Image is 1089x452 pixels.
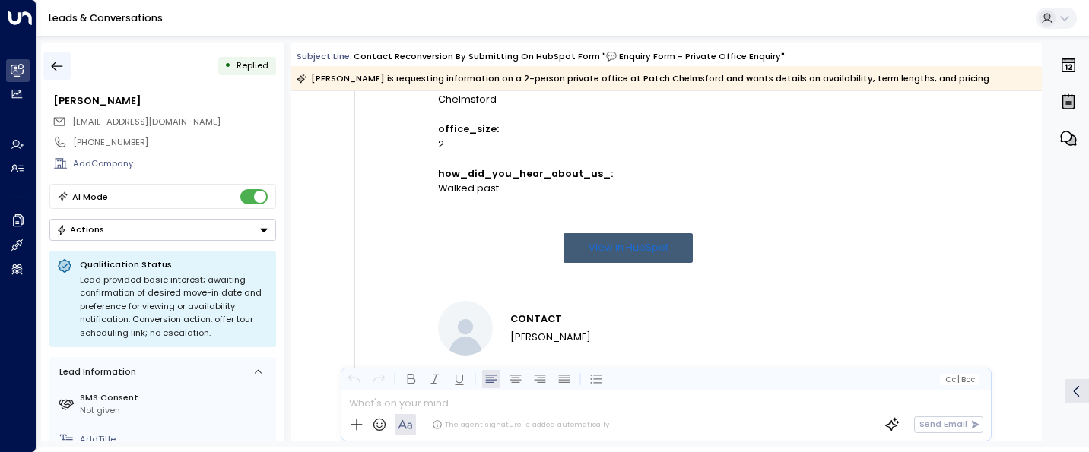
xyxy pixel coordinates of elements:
button: Redo [370,370,388,388]
button: Actions [49,219,276,241]
span: Replied [237,59,268,71]
span: | [957,375,960,384]
button: Undo [345,370,364,388]
p: Qualification Status [80,258,268,270]
div: Lead Information [55,365,136,378]
img: Elina Buldakova [438,301,493,356]
div: Not given [80,404,271,417]
h3: CONTACT [510,310,591,328]
div: Contact reconversion by submitting on HubSpot Form "💬 Enquiry Form - Private Office Enquiry" [354,50,785,63]
div: Button group with a nested menu [49,219,276,241]
span: Cc Bcc [945,375,975,384]
span: Subject Line: [297,50,352,62]
span: karagarcia2017@yahoo.com [72,115,221,128]
strong: how_did_you_hear_about_us_: [438,167,613,180]
button: Cc|Bcc [940,374,979,385]
a: Leads & Conversations [49,11,163,24]
div: AddTitle [80,433,271,446]
div: AddCompany [73,157,275,170]
a: View in HubSpot [564,233,693,263]
div: The agent signature is added automatically [432,419,609,430]
div: [PERSON_NAME] [53,93,275,108]
div: Actions [56,224,104,235]
div: [PERSON_NAME] is requesting information on a 2-person private office at Patch Chelmsford and want... [297,71,989,86]
div: Lead provided basic interest; awaiting confirmation of desired move-in date and preference for vi... [80,273,268,340]
strong: office_size: [438,122,499,135]
li: [PERSON_NAME] [510,328,591,346]
label: SMS Consent [80,391,271,404]
span: [EMAIL_ADDRESS][DOMAIN_NAME] [72,115,221,128]
div: AI Mode [72,189,108,204]
div: [PHONE_NUMBER] [73,136,275,149]
div: • [224,55,231,77]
